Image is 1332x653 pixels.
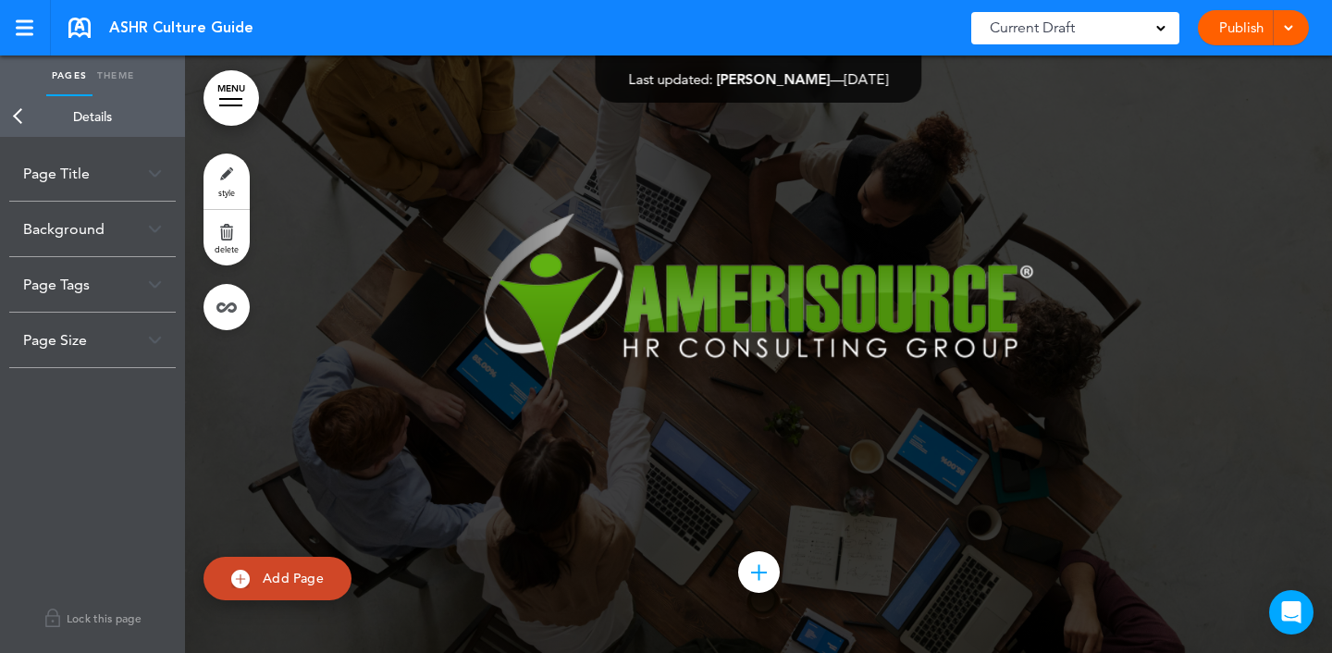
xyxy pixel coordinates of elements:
[46,55,92,96] a: Pages
[231,570,250,588] img: add.svg
[218,187,235,198] span: style
[717,70,831,88] span: [PERSON_NAME]
[990,15,1075,41] span: Current Draft
[203,70,259,126] a: MENU
[148,279,162,290] img: arrow-down@2x.png
[148,224,162,234] img: arrow-down@2x.png
[845,70,889,88] span: [DATE]
[203,557,351,600] a: Add Page
[203,154,250,209] a: style
[9,257,176,312] div: Page Tags
[1269,590,1313,635] div: Open Intercom Messenger
[92,55,139,96] a: Theme
[9,146,176,201] div: Page Title
[263,570,324,586] span: Add Page
[9,313,176,367] div: Page Size
[203,210,250,265] a: delete
[148,335,162,345] img: arrow-down@2x.png
[109,18,253,38] span: ASHR Culture Guide
[9,592,176,644] a: Lock this page
[629,70,713,88] span: Last updated:
[481,214,1036,380] img: AmerisourceLogoR-Reverse-Small.png
[1212,10,1270,45] a: Publish
[148,168,162,179] img: arrow-down@2x.png
[9,202,176,256] div: Background
[629,72,889,86] div: —
[43,606,62,630] img: lock.svg
[215,243,239,254] span: delete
